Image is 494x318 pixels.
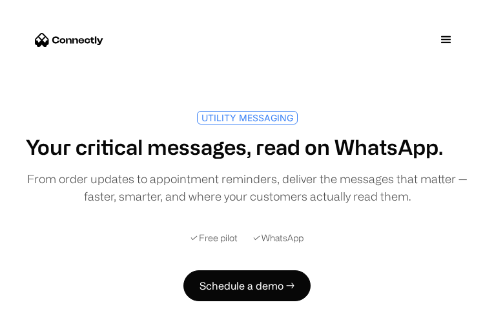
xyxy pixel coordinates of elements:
[26,295,77,313] ul: Language list
[26,135,443,159] h1: Your critical messages, read on WhatsApp.
[13,294,77,313] aside: Language selected: English
[201,113,293,123] div: UTILITY MESSAGING
[26,170,468,205] div: From order updates to appointment reminders, deliver the messages that matter — faster, smarter, ...
[28,30,103,50] a: home
[190,231,238,244] div: ✓ Free pilot
[427,21,466,59] div: menu
[253,231,304,244] div: ✓ WhatsApp
[183,270,311,301] a: Schedule a demo →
